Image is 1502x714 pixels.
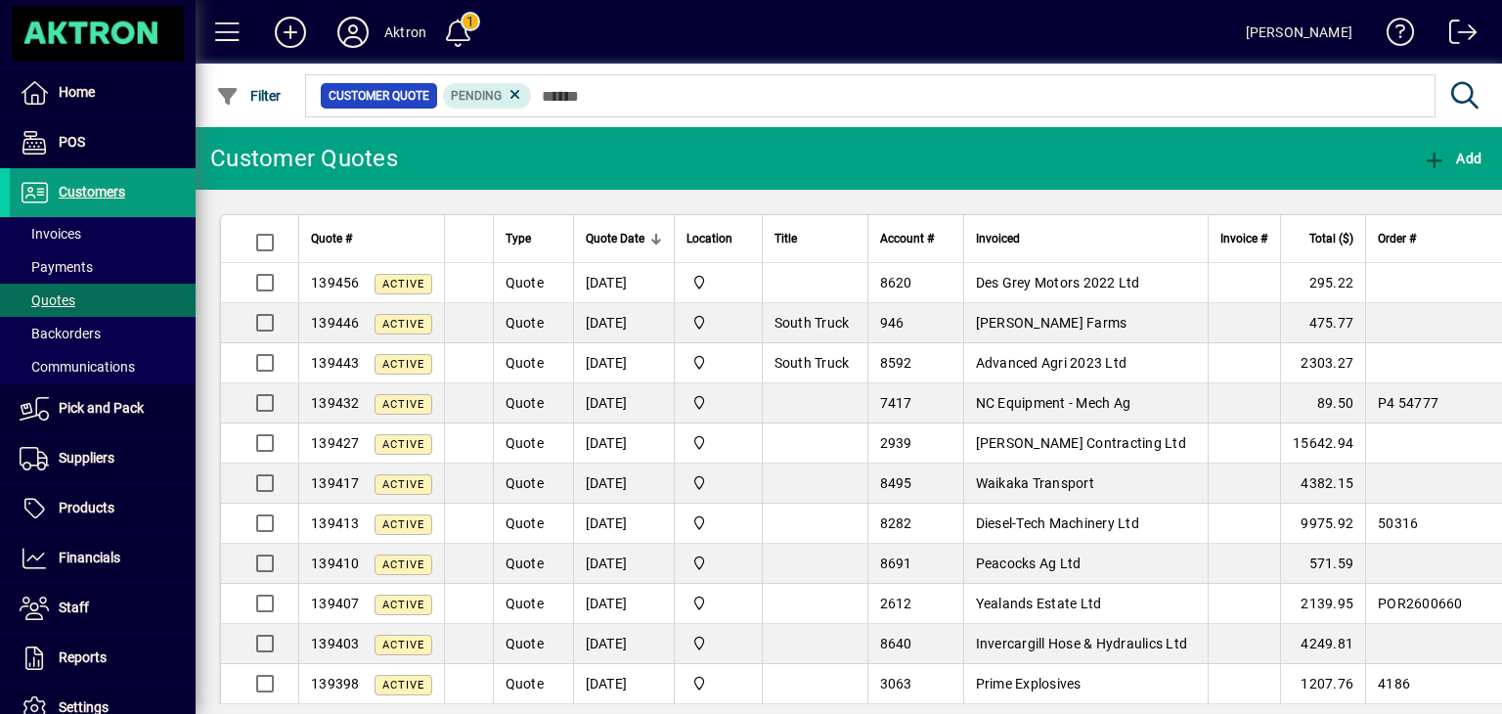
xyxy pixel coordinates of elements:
[20,226,81,242] span: Invoices
[976,275,1140,290] span: Des Grey Motors 2022 Ltd
[20,359,135,375] span: Communications
[1309,228,1353,249] span: Total ($)
[686,272,750,293] span: Central
[10,118,196,167] a: POS
[1280,464,1365,504] td: 4382.15
[506,355,544,371] span: Quote
[774,315,850,331] span: South Truck
[880,515,912,531] span: 8282
[382,679,424,692] span: Active
[573,504,674,544] td: [DATE]
[686,633,750,654] span: Central
[573,383,674,424] td: [DATE]
[506,395,544,411] span: Quote
[774,228,856,249] div: Title
[10,68,196,117] a: Home
[311,515,360,531] span: 139413
[1378,515,1418,531] span: 50316
[976,515,1139,531] span: Diesel-Tech Machinery Ltd
[1280,424,1365,464] td: 15642.94
[880,275,912,290] span: 8620
[573,464,674,504] td: [DATE]
[1372,4,1415,67] a: Knowledge Base
[506,596,544,611] span: Quote
[311,395,360,411] span: 139432
[10,250,196,284] a: Payments
[1280,544,1365,584] td: 571.59
[506,676,544,692] span: Quote
[1378,676,1410,692] span: 4186
[10,584,196,633] a: Staff
[311,596,360,611] span: 139407
[311,355,360,371] span: 139443
[59,500,114,515] span: Products
[10,384,196,433] a: Pick and Pack
[586,228,644,249] span: Quote Date
[880,315,905,331] span: 946
[976,596,1102,611] span: Yealands Estate Ltd
[774,228,797,249] span: Title
[506,556,544,571] span: Quote
[506,636,544,651] span: Quote
[586,228,662,249] div: Quote Date
[880,435,912,451] span: 2939
[880,395,912,411] span: 7417
[686,432,750,454] span: Central
[329,86,429,106] span: Customer Quote
[1378,395,1438,411] span: P4 54777
[686,228,732,249] span: Location
[311,435,360,451] span: 139427
[573,424,674,464] td: [DATE]
[311,475,360,491] span: 139417
[774,355,850,371] span: South Truck
[976,556,1082,571] span: Peacocks Ag Ltd
[880,556,912,571] span: 8691
[1280,343,1365,383] td: 2303.27
[686,312,750,334] span: Central
[382,358,424,371] span: Active
[451,89,502,103] span: Pending
[382,518,424,531] span: Active
[880,228,951,249] div: Account #
[59,134,85,150] span: POS
[1220,228,1267,249] span: Invoice #
[443,83,532,109] mat-chip: Pending Status: Pending
[20,326,101,341] span: Backorders
[210,143,398,174] div: Customer Quotes
[382,438,424,451] span: Active
[880,228,934,249] span: Account #
[311,636,360,651] span: 139403
[10,434,196,483] a: Suppliers
[573,263,674,303] td: [DATE]
[20,292,75,308] span: Quotes
[59,600,89,615] span: Staff
[880,596,912,611] span: 2612
[686,228,750,249] div: Location
[1280,504,1365,544] td: 9975.92
[1280,584,1365,624] td: 2139.95
[686,673,750,694] span: Central
[686,513,750,534] span: Central
[506,315,544,331] span: Quote
[573,584,674,624] td: [DATE]
[1280,624,1365,664] td: 4249.81
[10,317,196,350] a: Backorders
[59,184,125,200] span: Customers
[506,475,544,491] span: Quote
[976,435,1186,451] span: [PERSON_NAME] Contracting Ltd
[59,84,95,100] span: Home
[1423,151,1481,166] span: Add
[20,259,93,275] span: Payments
[976,636,1188,651] span: Invercargill Hose & Hydraulics Ltd
[1280,664,1365,704] td: 1207.76
[382,599,424,611] span: Active
[384,17,426,48] div: Aktron
[976,228,1196,249] div: Invoiced
[211,78,287,113] button: Filter
[59,550,120,565] span: Financials
[1280,303,1365,343] td: 475.77
[311,228,432,249] div: Quote #
[976,395,1131,411] span: NC Equipment - Mech Ag
[1246,17,1352,48] div: [PERSON_NAME]
[1435,4,1478,67] a: Logout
